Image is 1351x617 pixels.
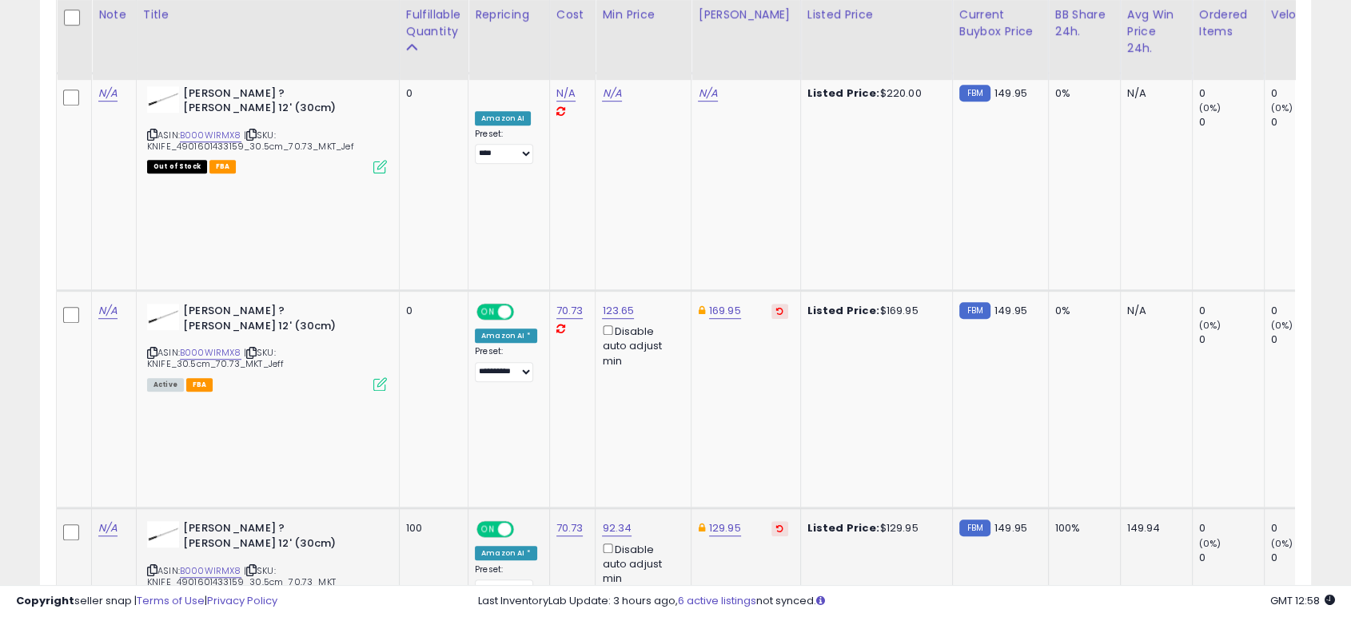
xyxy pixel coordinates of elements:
div: $169.95 [807,304,940,318]
small: FBM [959,85,990,102]
small: (0%) [1199,537,1221,550]
small: FBM [959,519,990,536]
div: 0 [1271,86,1336,101]
div: 0 [1271,551,1336,565]
a: N/A [98,520,118,536]
span: 149.95 [994,520,1027,535]
span: ON [478,305,498,319]
div: [PERSON_NAME] [698,6,793,23]
div: 0 [1199,521,1264,535]
small: FBM [959,302,990,319]
a: Terms of Use [137,593,205,608]
div: Preset: [475,346,537,382]
span: OFF [512,523,537,536]
div: Amazon AI * [475,546,537,560]
div: 0% [1055,304,1108,318]
span: 2025-09-9 12:58 GMT [1270,593,1335,608]
div: Fulfillable Quantity [406,6,461,40]
a: 6 active listings [678,593,756,608]
div: 0 [1199,551,1264,565]
b: Listed Price: [807,86,880,101]
div: 0 [406,86,456,101]
div: Listed Price [807,6,946,23]
div: 0 [1199,304,1264,318]
b: Listed Price: [807,520,880,535]
img: 21AdW0ohD2L._SL40_.jpg [147,521,179,547]
small: (0%) [1271,102,1293,114]
div: Amazon AI * [475,328,537,343]
div: Preset: [475,564,537,600]
a: 169.95 [709,303,741,319]
div: Disable auto adjust min [602,322,679,368]
div: 0 [1271,304,1336,318]
span: FBA [209,160,237,173]
div: Disable auto adjust min [602,540,679,587]
small: (0%) [1271,319,1293,332]
div: Repricing [475,6,543,23]
div: ASIN: [147,86,387,172]
div: 0 [1271,115,1336,129]
div: Avg Win Price 24h. [1127,6,1186,57]
div: Velocity [1271,6,1329,23]
a: 123.65 [602,303,634,319]
span: FBA [186,378,213,392]
div: $129.95 [807,521,940,535]
div: Min Price [602,6,684,23]
div: N/A [1127,304,1180,318]
a: B000WIRMX8 [180,564,241,578]
small: (0%) [1199,319,1221,332]
div: 100% [1055,521,1108,535]
a: N/A [98,303,118,319]
div: 149.94 [1127,521,1180,535]
a: N/A [698,86,717,102]
div: Current Buybox Price [959,6,1042,40]
div: 100 [406,521,456,535]
a: 129.95 [709,520,741,536]
a: N/A [602,86,621,102]
div: 0 [406,304,456,318]
span: | SKU: KNIFE_4901601433159_30.5cm_70.73_MKT [147,564,336,588]
div: Amazon AI [475,111,531,125]
div: BB Share 24h. [1055,6,1114,40]
span: All listings that are currently out of stock and unavailable for purchase on Amazon [147,160,207,173]
span: 149.95 [994,86,1027,101]
a: N/A [98,86,118,102]
div: Last InventoryLab Update: 3 hours ago, not synced. [478,594,1336,609]
div: 0 [1199,115,1264,129]
b: [PERSON_NAME] ? [PERSON_NAME] 12' (30cm) [183,86,377,120]
a: 70.73 [556,303,584,319]
a: B000WIRMX8 [180,129,241,142]
div: 0 [1271,521,1336,535]
small: (0%) [1199,102,1221,114]
div: 0 [1199,332,1264,347]
div: Note [98,6,130,23]
div: 0% [1055,86,1108,101]
a: 70.73 [556,520,584,536]
span: | SKU: KNIFE_4901601433159_30.5cm_70.73_MKT_Jef [147,129,354,153]
span: OFF [512,305,537,319]
span: | SKU: KNIFE_30.5cm_70.73_MKT_Jeff [147,346,285,370]
strong: Copyright [16,593,74,608]
small: (0%) [1271,537,1293,550]
b: [PERSON_NAME] ? [PERSON_NAME] 12' (30cm) [183,304,377,337]
span: 149.95 [994,303,1027,318]
a: B000WIRMX8 [180,346,241,360]
span: ON [478,523,498,536]
a: N/A [556,86,576,102]
a: 92.34 [602,520,632,536]
a: Privacy Policy [207,593,277,608]
b: [PERSON_NAME] ? [PERSON_NAME] 12' (30cm) [183,521,377,555]
b: Listed Price: [807,303,880,318]
div: N/A [1127,86,1180,101]
img: 21AdW0ohD2L._SL40_.jpg [147,86,179,113]
span: All listings currently available for purchase on Amazon [147,378,184,392]
img: 21AdW0ohD2L._SL40_.jpg [147,304,179,330]
div: $220.00 [807,86,940,101]
div: Title [143,6,393,23]
div: Preset: [475,129,537,165]
div: 0 [1199,86,1264,101]
div: Cost [556,6,589,23]
div: ASIN: [147,304,387,389]
div: seller snap | | [16,594,277,609]
div: 0 [1271,332,1336,347]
